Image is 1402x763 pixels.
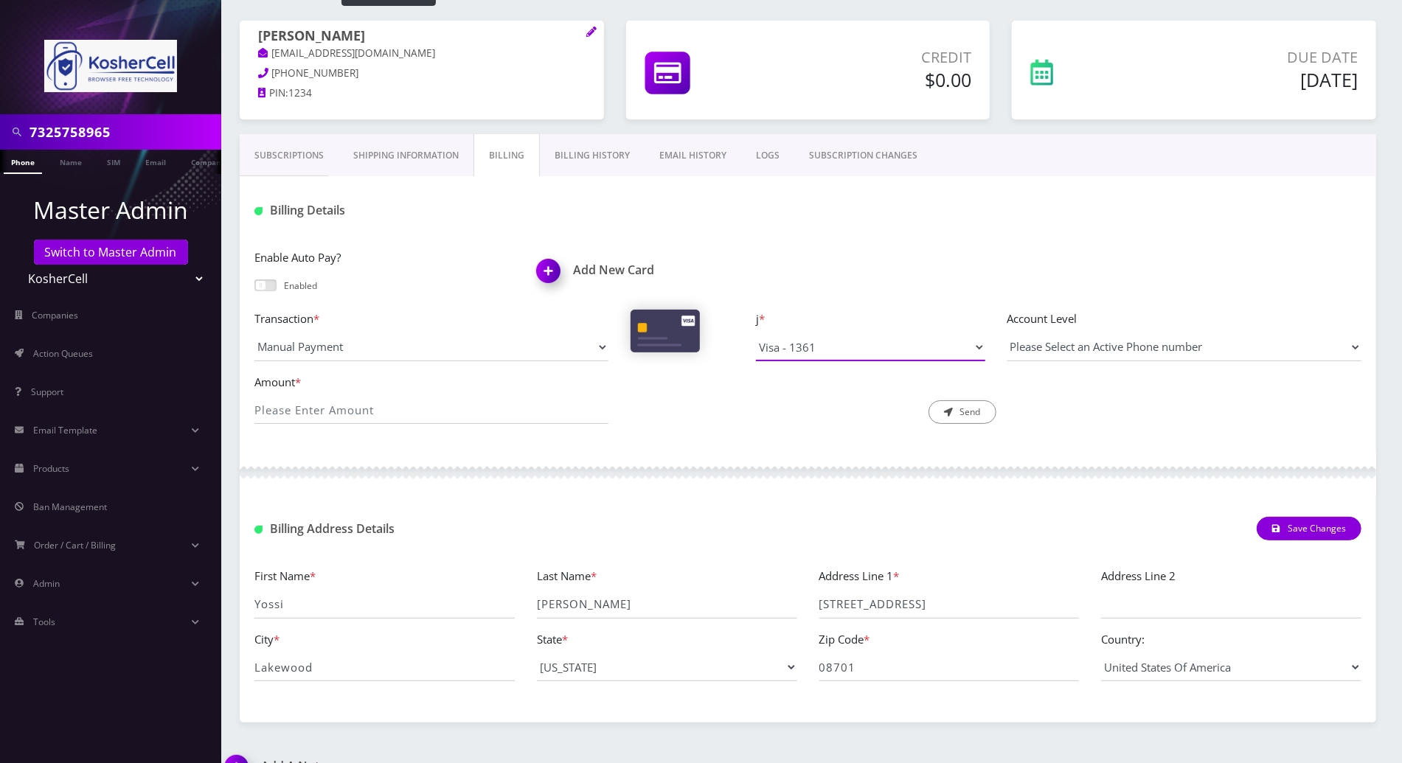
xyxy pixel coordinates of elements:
img: KosherCell [44,40,177,92]
p: Due Date [1147,46,1358,69]
a: Billing History [540,134,645,177]
a: Billing [473,134,540,177]
input: Address Line 1 [819,590,1080,619]
button: Save Changes [1257,517,1361,540]
span: [PHONE_NUMBER] [272,66,359,80]
span: Admin [33,577,60,590]
img: Cards [631,310,700,352]
button: Send [929,400,996,424]
p: Credit [790,46,971,69]
span: Email Template [33,424,97,436]
h5: [DATE] [1147,69,1358,91]
a: Shipping Information [339,134,473,177]
label: Address Line 1 [819,568,900,585]
label: Transaction [254,310,608,327]
a: PIN: [258,86,288,101]
span: Companies [32,309,79,321]
img: Add New Card [530,254,573,298]
a: EMAIL HISTORY [645,134,741,177]
a: Subscriptions [240,134,339,177]
h1: Add New Card [537,263,797,277]
label: j [756,310,985,327]
span: Tools [33,616,55,628]
span: Ban Management [33,501,107,513]
span: 1234 [288,86,312,100]
a: SUBSCRIPTION CHANGES [794,134,932,177]
a: Company [184,150,233,173]
label: Address Line 2 [1101,568,1176,585]
img: Billing Details [254,207,263,215]
label: First Name [254,568,316,585]
a: Name [52,150,89,173]
input: Search in Company [30,118,218,146]
span: Order / Cart / Billing [35,539,117,551]
a: Add New CardAdd New Card [537,263,797,277]
span: Products [33,462,69,475]
img: Billing Address Detail [254,526,263,534]
label: Country: [1101,631,1145,648]
a: Email [138,150,173,173]
label: State [537,631,568,648]
p: Enabled [284,279,317,293]
input: City [254,653,515,681]
label: Enable Auto Pay? [254,249,515,266]
span: Action Queues [33,347,93,360]
input: Please Enter Amount [254,396,608,424]
span: Support [31,386,63,398]
a: SIM [100,150,128,173]
label: Account Level [1007,310,1361,327]
input: Last Name [537,590,797,619]
a: [EMAIL_ADDRESS][DOMAIN_NAME] [258,46,436,61]
h5: $0.00 [790,69,971,91]
input: Zip [819,653,1080,681]
input: First Name [254,590,515,619]
a: LOGS [741,134,794,177]
label: Last Name [537,568,597,585]
a: Phone [4,150,42,174]
h1: [PERSON_NAME] [258,28,586,46]
h1: Billing Address Details [254,522,608,536]
label: Amount [254,374,608,391]
label: Zip Code [819,631,870,648]
a: Switch to Master Admin [34,240,188,265]
label: City [254,631,280,648]
h1: Billing Details [254,203,608,217]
